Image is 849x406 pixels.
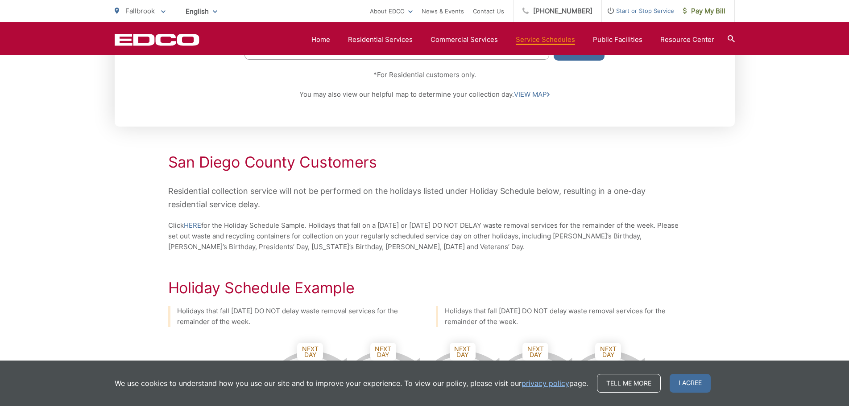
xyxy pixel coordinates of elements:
a: Service Schedules [516,34,575,45]
a: HERE [184,220,201,231]
a: Tell me more [597,374,661,393]
p: Holidays that fall [DATE] DO NOT delay waste removal services for the remainder of the week. [445,306,681,327]
p: Click for the Holiday Schedule Sample. Holidays that fall on a [DATE] or [DATE] DO NOT DELAY wast... [168,220,681,252]
span: Next Day [595,343,621,361]
p: Residential collection service will not be performed on the holidays listed under Holiday Schedul... [168,185,681,211]
span: Next Day [297,343,323,361]
a: EDCD logo. Return to the homepage. [115,33,199,46]
h2: San Diego County Customers [168,153,681,171]
span: Next Day [370,343,396,361]
span: Next Day [522,343,548,361]
a: VIEW MAP [514,89,550,100]
span: Fallbrook [125,7,155,15]
a: News & Events [422,6,464,16]
h2: Holiday Schedule Example [168,279,681,297]
a: Public Facilities [593,34,642,45]
a: Resource Center [660,34,714,45]
p: You may also view our helpful map to determine your collection day. [244,89,604,100]
a: Commercial Services [431,34,498,45]
p: We use cookies to understand how you use our site and to improve your experience. To view our pol... [115,378,588,389]
span: I agree [670,374,711,393]
span: Pay My Bill [683,6,725,16]
p: *For Residential customers only. [244,70,604,80]
p: Holidays that fall [DATE] DO NOT delay waste removal services for the remainder of the week. [177,306,414,327]
a: About EDCO [370,6,413,16]
a: Home [311,34,330,45]
span: English [179,4,224,19]
a: privacy policy [522,378,569,389]
a: Residential Services [348,34,413,45]
a: Contact Us [473,6,504,16]
span: Next Day [450,343,476,361]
